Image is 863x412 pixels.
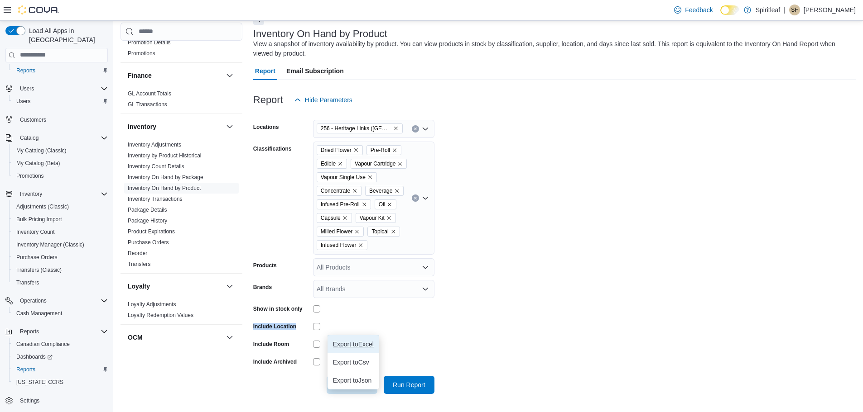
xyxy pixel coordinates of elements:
span: Users [20,85,34,92]
span: Purchase Orders [16,254,58,261]
span: Vapour Kit [360,213,385,223]
span: Users [13,96,108,107]
span: [US_STATE] CCRS [16,379,63,386]
span: Vapour Cartridge [351,159,407,169]
div: Discounts & Promotions [121,26,242,62]
span: Load All Apps in [GEOGRAPHIC_DATA] [25,26,108,44]
button: Inventory Manager (Classic) [9,238,111,251]
span: Reports [13,65,108,76]
button: Clear input [412,125,419,133]
span: 256 - Heritage Links ([GEOGRAPHIC_DATA]) [321,124,391,133]
span: Oil [375,199,397,209]
a: GL Account Totals [128,90,171,97]
a: Promotion Details [128,39,171,46]
button: Reports [2,325,111,338]
label: Include Room [253,341,289,348]
a: Transfers [128,261,150,267]
span: Report [255,62,275,80]
a: My Catalog (Beta) [13,158,64,169]
span: 256 - Heritage Links (Edmonton) [317,123,403,133]
span: Loyalty Adjustments [128,301,176,308]
button: OCM [128,333,222,342]
a: Inventory Adjustments [128,142,181,148]
span: Dried Flower [317,145,363,155]
button: Reports [9,363,111,376]
span: Promotions [16,172,44,180]
span: Capsule [317,213,352,223]
button: Remove Capsule from selection in this group [342,215,348,221]
span: Transfers (Classic) [16,266,62,274]
span: Edible [317,159,347,169]
button: Loyalty [128,282,222,291]
button: My Catalog (Classic) [9,144,111,157]
a: Inventory Manager (Classic) [13,239,88,250]
input: Dark Mode [720,5,739,15]
span: Washington CCRS [13,377,108,388]
button: Transfers (Classic) [9,264,111,276]
span: Cash Management [13,308,108,319]
span: Dashboards [16,353,53,360]
button: Open list of options [422,125,429,133]
a: GL Transactions [128,101,167,108]
span: Cash Management [16,310,62,317]
button: Reports [16,326,43,337]
span: Inventory Count [16,228,55,236]
a: Reports [13,364,39,375]
a: Inventory Transactions [128,196,183,202]
button: Adjustments (Classic) [9,200,111,213]
span: Inventory Count [13,227,108,237]
a: Canadian Compliance [13,339,73,350]
span: Export to Excel [333,341,374,348]
a: Inventory On Hand by Product [128,185,201,191]
span: Transfers [13,277,108,288]
span: Bulk Pricing Import [13,214,108,225]
button: Remove Concentrate from selection in this group [352,188,357,194]
button: Inventory Count [9,226,111,238]
span: Customers [20,116,46,123]
span: Product Expirations [128,228,175,235]
a: Reports [13,65,39,76]
span: Settings [16,395,108,406]
button: Remove Infused Pre-Roll from selection in this group [362,202,367,207]
button: Remove Milled Flower from selection in this group [354,229,360,234]
span: Concentrate [321,186,350,195]
span: Catalog [16,133,108,143]
button: Catalog [16,133,42,143]
span: Oil [379,200,386,209]
a: Promotions [128,50,155,57]
img: Cova [18,5,59,14]
button: Inventory [16,189,46,199]
button: Remove Oil from selection in this group [387,202,392,207]
span: Infused Flower [317,240,368,250]
span: Beverage [365,186,404,196]
button: Open list of options [422,194,429,202]
span: Inventory Count Details [128,163,184,170]
span: Inventory Manager (Classic) [13,239,108,250]
button: OCM [224,332,235,343]
div: Loyalty [121,299,242,324]
button: Remove Topical from selection in this group [391,229,396,234]
a: Inventory On Hand by Package [128,174,203,180]
label: Products [253,262,277,269]
a: [US_STATE] CCRS [13,377,67,388]
label: Classifications [253,145,292,152]
span: Email Subscription [286,62,344,80]
button: Canadian Compliance [9,338,111,350]
a: Transfers [13,277,43,288]
h3: Report [253,95,283,105]
div: Inventory [121,139,242,273]
span: Operations [16,295,108,306]
button: Settings [2,394,111,407]
h3: Loyalty [128,282,150,291]
button: Finance [224,70,235,81]
span: Feedback [685,5,713,14]
span: Inventory [20,190,42,198]
span: Adjustments (Classic) [16,203,69,210]
button: Operations [16,295,50,306]
span: Dashboards [13,351,108,362]
a: Inventory by Product Historical [128,152,202,159]
span: Inventory Manager (Classic) [16,241,84,248]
